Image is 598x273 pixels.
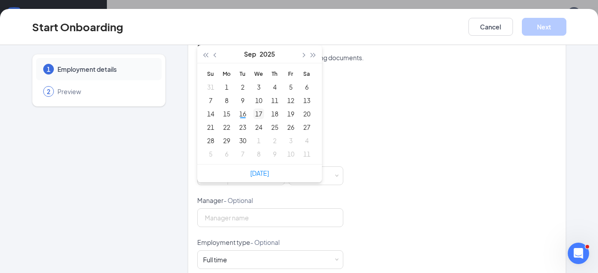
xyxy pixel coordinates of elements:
[283,120,299,134] td: 2025-09-26
[251,134,267,147] td: 2025-10-01
[237,149,248,159] div: 7
[269,135,280,146] div: 2
[251,107,267,120] td: 2025-09-17
[197,196,343,205] p: Manager
[283,80,299,94] td: 2025-09-05
[205,95,216,106] div: 7
[47,65,50,74] span: 1
[522,18,566,36] button: Next
[197,39,557,51] h4: Employment details
[219,94,235,107] td: 2025-09-08
[267,67,283,80] th: Th
[205,135,216,146] div: 28
[299,147,315,161] td: 2025-10-11
[203,147,219,161] td: 2025-10-05
[221,82,232,92] div: 1
[285,135,296,146] div: 3
[283,67,299,80] th: Fr
[253,149,264,159] div: 8
[203,120,219,134] td: 2025-09-21
[299,80,315,94] td: 2025-09-06
[269,95,280,106] div: 11
[299,94,315,107] td: 2025-09-13
[197,238,343,247] p: Employment type
[237,135,248,146] div: 30
[285,122,296,132] div: 26
[237,108,248,119] div: 16
[251,120,267,134] td: 2025-09-24
[235,80,251,94] td: 2025-09-02
[285,82,296,92] div: 5
[221,122,232,132] div: 22
[568,243,589,264] iframe: Intercom live chat
[253,108,264,119] div: 17
[219,67,235,80] th: Mo
[253,82,264,92] div: 3
[219,107,235,120] td: 2025-09-15
[253,95,264,106] div: 10
[237,122,248,132] div: 23
[267,80,283,94] td: 2025-09-04
[197,208,343,227] input: Manager name
[267,94,283,107] td: 2025-09-11
[237,82,248,92] div: 2
[285,149,296,159] div: 10
[301,135,312,146] div: 4
[253,122,264,132] div: 24
[269,108,280,119] div: 18
[283,134,299,147] td: 2025-10-03
[269,122,280,132] div: 25
[301,122,312,132] div: 27
[205,82,216,92] div: 31
[221,108,232,119] div: 15
[237,95,248,106] div: 9
[203,134,219,147] td: 2025-09-28
[250,169,269,177] a: [DATE]
[251,94,267,107] td: 2025-09-10
[203,94,219,107] td: 2025-09-07
[269,149,280,159] div: 9
[197,53,557,62] p: This information is used to create onboarding documents.
[267,120,283,134] td: 2025-09-25
[205,122,216,132] div: 21
[251,80,267,94] td: 2025-09-03
[203,255,233,264] div: [object Object]
[468,18,513,36] button: Cancel
[235,67,251,80] th: Tu
[299,67,315,80] th: Sa
[219,147,235,161] td: 2025-10-06
[269,82,280,92] div: 4
[203,255,227,264] div: Full time
[285,108,296,119] div: 19
[57,87,153,96] span: Preview
[221,135,232,146] div: 29
[283,94,299,107] td: 2025-09-12
[253,135,264,146] div: 1
[203,80,219,94] td: 2025-08-31
[301,108,312,119] div: 20
[235,134,251,147] td: 2025-09-30
[251,147,267,161] td: 2025-10-08
[267,134,283,147] td: 2025-10-02
[301,149,312,159] div: 11
[57,65,153,74] span: Employment details
[235,107,251,120] td: 2025-09-16
[221,95,232,106] div: 8
[299,107,315,120] td: 2025-09-20
[301,82,312,92] div: 6
[267,147,283,161] td: 2025-10-09
[283,107,299,120] td: 2025-09-19
[205,149,216,159] div: 5
[251,67,267,80] th: We
[235,94,251,107] td: 2025-09-09
[260,45,275,63] button: 2025
[299,134,315,147] td: 2025-10-04
[203,107,219,120] td: 2025-09-14
[205,108,216,119] div: 14
[221,149,232,159] div: 6
[219,134,235,147] td: 2025-09-29
[299,120,315,134] td: 2025-09-27
[219,80,235,94] td: 2025-09-01
[32,19,123,34] h3: Start Onboarding
[250,238,280,246] span: - Optional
